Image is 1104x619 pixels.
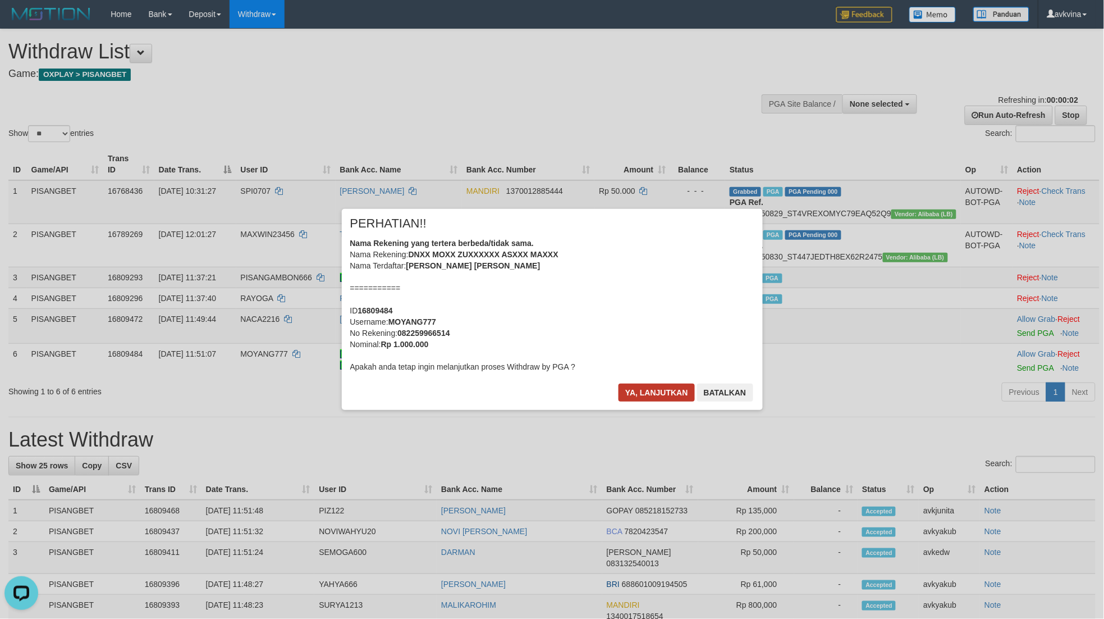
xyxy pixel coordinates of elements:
[350,218,427,229] span: PERHATIAN!!
[697,384,753,402] button: Batalkan
[381,340,429,349] b: Rp 1.000.000
[388,317,436,326] b: MOYANG777
[619,384,695,402] button: Ya, lanjutkan
[4,4,38,38] button: Open LiveChat chat widget
[350,239,534,248] b: Nama Rekening yang tertera berbeda/tidak sama.
[397,329,450,338] b: 082259966514
[350,238,754,372] div: Nama Rekening: Nama Terdaftar: =========== ID Username: No Rekening: Nominal: Apakah anda tetap i...
[358,306,393,315] b: 16809484
[409,250,558,259] b: DNXX MOXX ZUXXXXXX ASXXX MAXXX
[406,261,540,270] b: [PERSON_NAME] [PERSON_NAME]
